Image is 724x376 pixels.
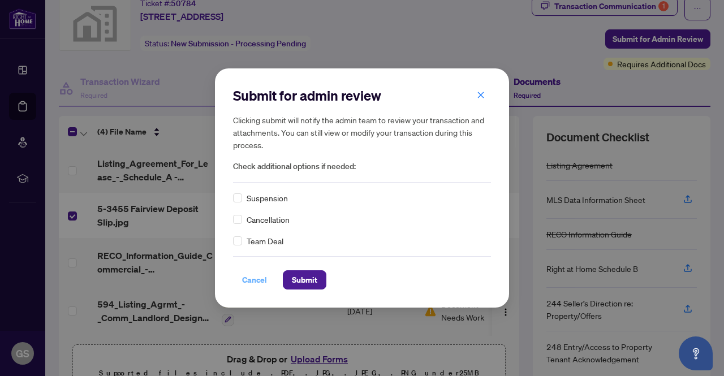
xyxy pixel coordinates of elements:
[477,91,485,99] span: close
[233,160,491,173] span: Check additional options if needed:
[247,192,288,204] span: Suspension
[233,87,491,105] h2: Submit for admin review
[283,270,326,289] button: Submit
[233,114,491,151] h5: Clicking submit will notify the admin team to review your transaction and attachments. You can st...
[292,271,317,289] span: Submit
[247,235,283,247] span: Team Deal
[679,336,713,370] button: Open asap
[242,271,267,289] span: Cancel
[233,270,276,289] button: Cancel
[247,213,290,226] span: Cancellation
